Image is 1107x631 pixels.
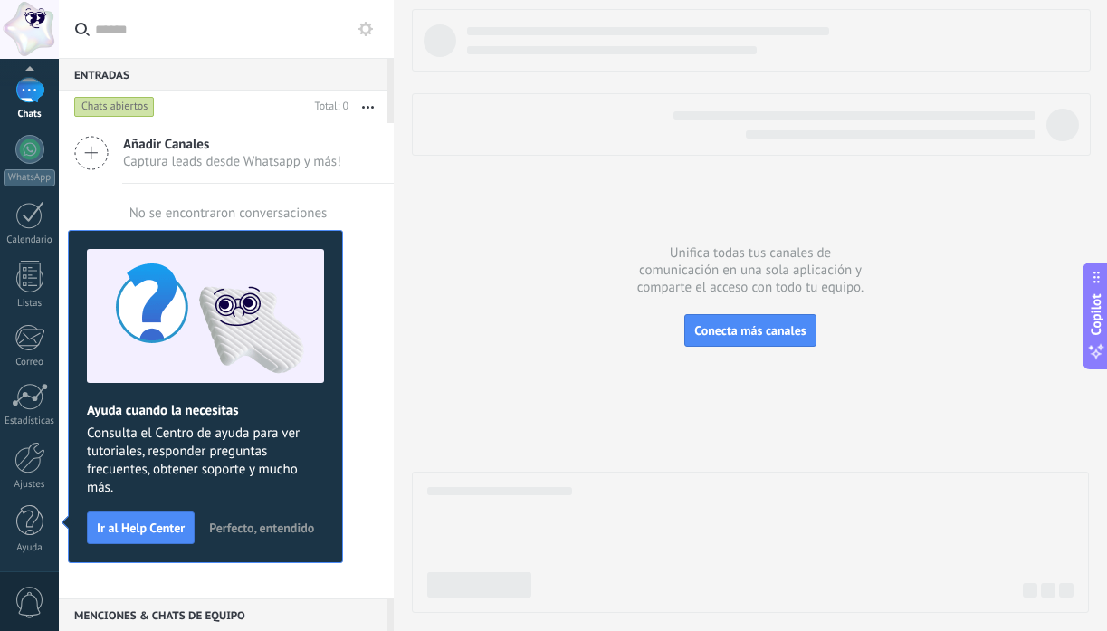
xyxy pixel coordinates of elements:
div: Correo [4,357,56,368]
div: WhatsApp [4,169,55,186]
button: Perfecto, entendido [201,514,322,541]
span: Añadir Canales [123,136,341,153]
span: Perfecto, entendido [209,521,314,534]
span: Consulta el Centro de ayuda para ver tutoriales, responder preguntas frecuentes, obtener soporte ... [87,425,324,497]
div: Entradas [59,58,387,91]
div: Ajustes [4,479,56,491]
span: Captura leads desde Whatsapp y más! [123,153,341,170]
div: Menciones & Chats de equipo [59,598,387,631]
span: Copilot [1087,293,1105,335]
div: No se encontraron conversaciones [129,205,328,222]
div: Chats [4,109,56,120]
div: Ayuda [4,542,56,554]
div: Calendario [4,234,56,246]
button: Conecta más canales [684,314,816,347]
button: Ir al Help Center [87,511,195,544]
div: Total: 0 [308,98,348,116]
div: Listas [4,298,56,310]
div: Chats abiertos [74,96,155,118]
button: Más [348,91,387,123]
h2: Ayuda cuando la necesitas [87,402,324,419]
span: Conecta más canales [694,322,806,339]
span: Ir al Help Center [97,521,185,534]
div: Estadísticas [4,416,56,427]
